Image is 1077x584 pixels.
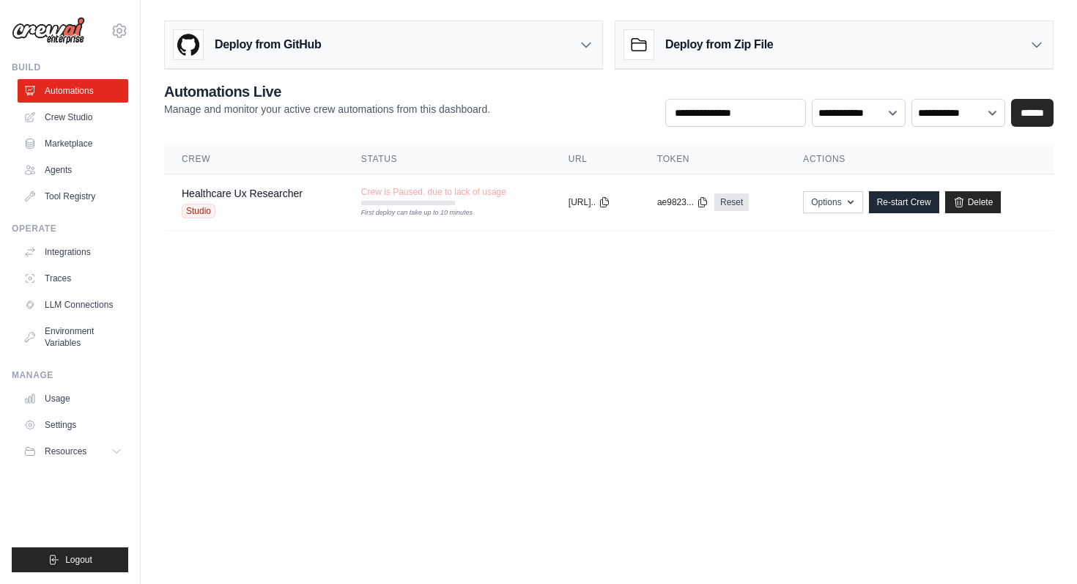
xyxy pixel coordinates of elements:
[344,144,551,174] th: Status
[785,144,1054,174] th: Actions
[18,413,128,437] a: Settings
[18,132,128,155] a: Marketplace
[657,196,708,208] button: ae9823...
[18,319,128,355] a: Environment Variables
[164,81,490,102] h2: Automations Live
[174,30,203,59] img: GitHub Logo
[945,191,1002,213] a: Delete
[18,158,128,182] a: Agents
[665,36,773,53] h3: Deploy from Zip File
[12,223,128,234] div: Operate
[869,191,939,213] a: Re-start Crew
[12,62,128,73] div: Build
[361,186,506,198] span: Crew is Paused, due to lack of usage
[18,106,128,129] a: Crew Studio
[18,185,128,208] a: Tool Registry
[45,446,86,457] span: Resources
[18,240,128,264] a: Integrations
[65,554,92,566] span: Logout
[18,267,128,290] a: Traces
[215,36,321,53] h3: Deploy from GitHub
[803,191,862,213] button: Options
[182,188,303,199] a: Healthcare Ux Researcher
[12,369,128,381] div: Manage
[551,144,640,174] th: URL
[164,144,344,174] th: Crew
[18,387,128,410] a: Usage
[18,440,128,463] button: Resources
[361,208,455,218] div: First deploy can take up to 10 minutes
[164,102,490,117] p: Manage and monitor your active crew automations from this dashboard.
[12,547,128,572] button: Logout
[640,144,785,174] th: Token
[182,204,215,218] span: Studio
[18,79,128,103] a: Automations
[18,293,128,317] a: LLM Connections
[714,193,749,211] a: Reset
[12,17,85,45] img: Logo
